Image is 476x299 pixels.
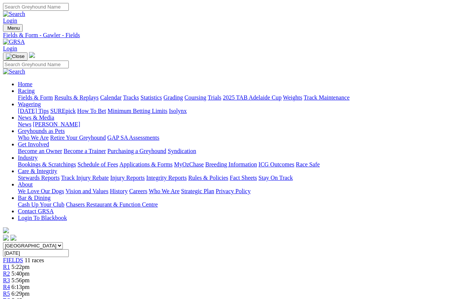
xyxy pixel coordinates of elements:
a: ICG Outcomes [258,161,294,168]
div: Racing [18,94,473,101]
a: Calendar [100,94,122,101]
a: Results & Replays [54,94,99,101]
a: FIELDS [3,257,23,263]
a: News & Media [18,114,54,121]
a: R2 [3,270,10,277]
a: Bar & Dining [18,195,51,201]
a: Stewards Reports [18,175,59,181]
div: About [18,188,473,195]
span: Menu [7,25,20,31]
img: Search [3,68,25,75]
a: Track Injury Rebate [61,175,109,181]
div: Care & Integrity [18,175,473,181]
img: Close [6,53,25,59]
span: 6:29pm [12,290,30,297]
img: logo-grsa-white.png [3,227,9,233]
span: 5:56pm [12,277,30,283]
a: Bookings & Scratchings [18,161,76,168]
a: Login [3,17,17,24]
a: R4 [3,284,10,290]
span: 5:22pm [12,264,30,270]
img: Search [3,11,25,17]
a: Vision and Values [65,188,108,194]
button: Toggle navigation [3,24,23,32]
a: Careers [129,188,147,194]
a: R1 [3,264,10,270]
a: Strategic Plan [181,188,214,194]
a: History [110,188,128,194]
a: Login [3,45,17,52]
a: Breeding Information [205,161,257,168]
div: Industry [18,161,473,168]
a: Stay On Track [258,175,293,181]
a: Purchasing a Greyhound [107,148,166,154]
img: logo-grsa-white.png [29,52,35,58]
a: Fields & Form [18,94,53,101]
a: How To Bet [77,108,106,114]
a: Fields & Form - Gawler - Fields [3,32,473,39]
a: Login To Blackbook [18,215,67,221]
div: Greyhounds as Pets [18,134,473,141]
img: GRSA [3,39,25,45]
a: Isolynx [169,108,187,114]
a: R3 [3,277,10,283]
span: 6:13pm [12,284,30,290]
a: Care & Integrity [18,168,57,174]
a: Industry [18,155,38,161]
a: News [18,121,31,127]
a: Statistics [141,94,162,101]
a: Coursing [184,94,206,101]
a: About [18,181,33,188]
img: facebook.svg [3,235,9,241]
a: Injury Reports [110,175,145,181]
a: Trials [208,94,221,101]
a: R5 [3,290,10,297]
a: SUREpick [50,108,75,114]
input: Select date [3,249,69,257]
div: Wagering [18,108,473,114]
a: GAP SA Assessments [107,134,160,141]
a: Get Involved [18,141,49,147]
a: 2025 TAB Adelaide Cup [223,94,282,101]
a: Rules & Policies [188,175,228,181]
a: Tracks [123,94,139,101]
a: We Love Our Dogs [18,188,64,194]
a: Cash Up Your Club [18,201,64,208]
a: Wagering [18,101,41,107]
input: Search [3,3,69,11]
a: Contact GRSA [18,208,54,214]
a: [DATE] Tips [18,108,49,114]
a: Weights [283,94,302,101]
a: Who We Are [149,188,180,194]
input: Search [3,61,69,68]
a: MyOzChase [174,161,204,168]
a: Become an Owner [18,148,62,154]
span: 5:40pm [12,270,30,277]
a: Integrity Reports [146,175,187,181]
a: Minimum Betting Limits [107,108,167,114]
a: Become a Trainer [64,148,106,154]
a: Grading [164,94,183,101]
a: Retire Your Greyhound [50,134,106,141]
div: Get Involved [18,148,473,155]
a: Who We Are [18,134,49,141]
a: Schedule of Fees [77,161,118,168]
a: Track Maintenance [304,94,350,101]
div: Bar & Dining [18,201,473,208]
a: Applications & Forms [119,161,173,168]
img: twitter.svg [10,235,16,241]
a: Privacy Policy [216,188,251,194]
a: Home [18,81,32,87]
a: Racing [18,88,35,94]
span: 11 races [25,257,44,263]
a: Chasers Restaurant & Function Centre [66,201,158,208]
button: Toggle navigation [3,52,28,61]
a: Race Safe [296,161,319,168]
